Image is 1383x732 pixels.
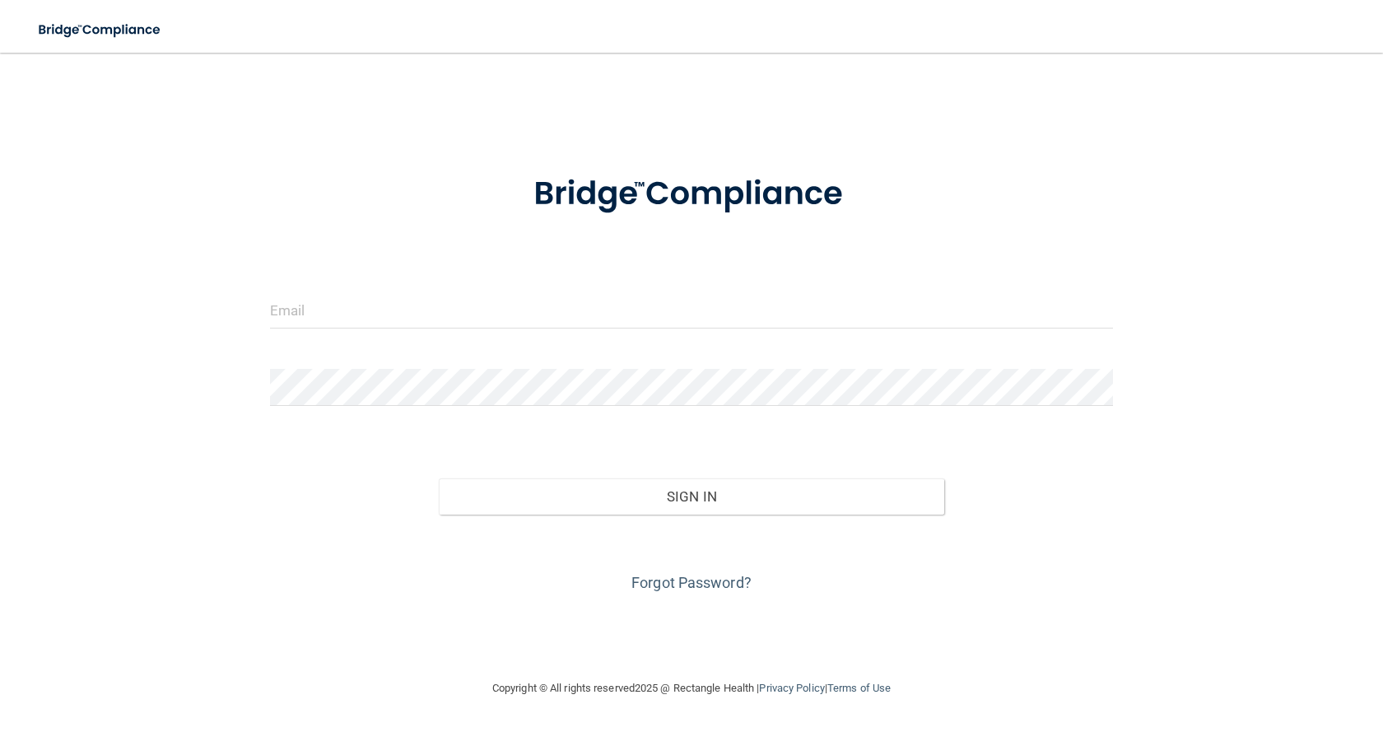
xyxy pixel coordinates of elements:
[25,13,176,47] img: bridge_compliance_login_screen.278c3ca4.svg
[759,682,824,694] a: Privacy Policy
[391,662,992,715] div: Copyright © All rights reserved 2025 @ Rectangle Health | |
[270,291,1113,329] input: Email
[500,152,883,237] img: bridge_compliance_login_screen.278c3ca4.svg
[439,478,944,515] button: Sign In
[827,682,891,694] a: Terms of Use
[631,574,752,591] a: Forgot Password?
